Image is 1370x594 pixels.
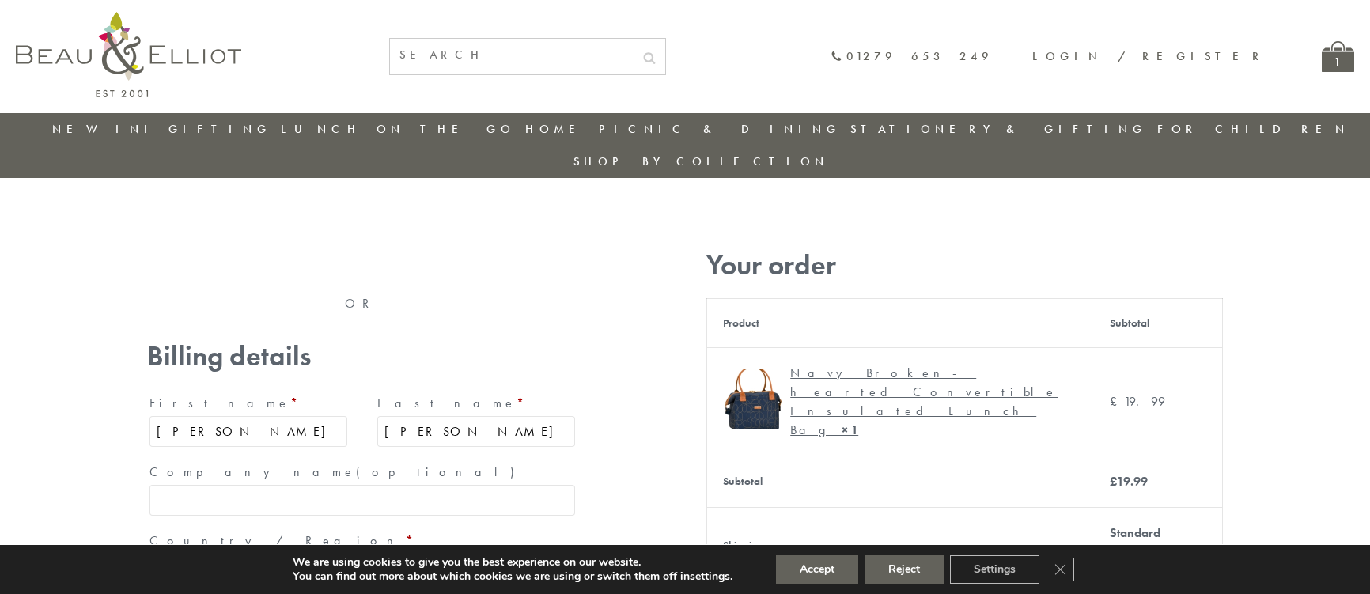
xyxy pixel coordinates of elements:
span: £ [1110,473,1117,490]
h3: Billing details [147,340,577,373]
img: logo [16,12,241,97]
a: Gifting [168,121,271,137]
button: Close GDPR Cookie Banner [1046,558,1074,581]
a: 1 [1322,41,1354,72]
span: (optional) [356,463,524,480]
div: Navy Broken-hearted Convertible Insulated Lunch Bag [790,364,1065,440]
h3: Your order [706,249,1223,282]
label: First name [149,391,347,416]
bdi: 19.99 [1110,473,1148,490]
a: For Children [1157,121,1349,137]
a: Stationery & Gifting [850,121,1147,137]
button: Settings [950,555,1039,584]
span: £ [1110,393,1124,410]
bdi: 19.99 [1110,393,1165,410]
a: Navy Broken-hearted Convertible Insulated Lunch Bag Navy Broken-hearted Convertible Insulated Lun... [723,364,1077,440]
a: New in! [52,121,158,137]
p: — OR — [147,297,577,311]
a: Home [525,121,588,137]
button: Accept [776,555,858,584]
button: Reject [865,555,944,584]
a: 01279 653 249 [831,50,993,63]
label: Last name [377,391,575,416]
th: Product [707,298,1094,347]
bdi: 3.95 [1160,543,1191,560]
p: We are using cookies to give you the best experience on our website. [293,555,732,569]
a: Lunch On The Go [281,121,515,137]
span: £ [1160,543,1167,560]
input: SEARCH [390,39,634,71]
label: Standard Delivery: [1110,524,1191,560]
th: Subtotal [1094,298,1223,347]
label: Country / Region [149,528,575,554]
strong: × 1 [842,422,858,438]
th: Subtotal [707,456,1094,507]
a: Login / Register [1032,48,1266,64]
img: Navy Broken-hearted Convertible Insulated Lunch Bag [723,369,782,429]
p: You can find out more about which cookies we are using or switch them off in . [293,569,732,584]
a: Picnic & Dining [599,121,841,137]
iframe: Secure express checkout frame [144,243,581,281]
button: settings [690,569,730,584]
label: Company name [149,460,575,485]
a: Shop by collection [573,153,829,169]
th: Shipping [707,507,1094,584]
